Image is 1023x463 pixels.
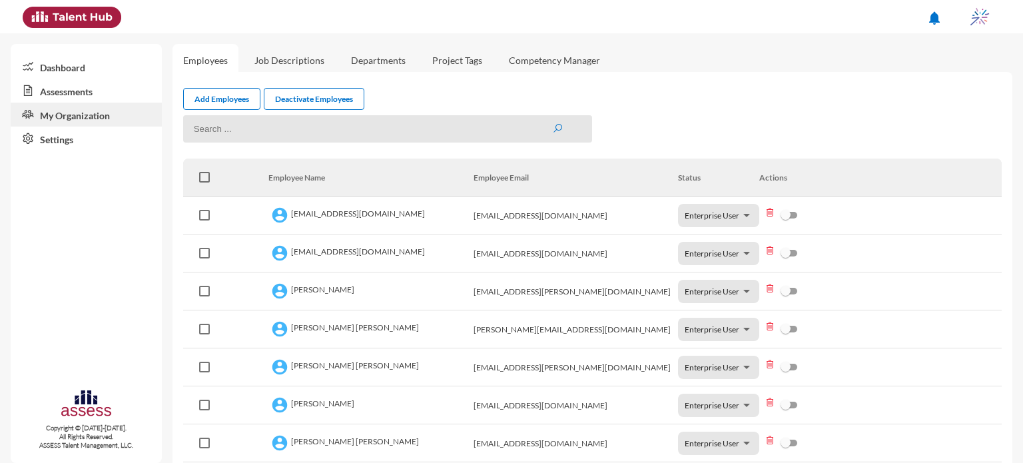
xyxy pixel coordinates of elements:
[268,159,473,197] th: Employee Name
[498,44,611,77] a: Competency Manager
[268,310,473,348] td: [PERSON_NAME] [PERSON_NAME]
[11,424,162,450] p: Copyright © [DATE]-[DATE]. All Rights Reserved. ASSESS Talent Management, LLC.
[759,159,1002,197] th: Actions
[474,159,678,197] th: Employee Email
[268,272,473,310] td: [PERSON_NAME]
[474,197,678,234] td: [EMAIL_ADDRESS][DOMAIN_NAME]
[474,272,678,310] td: [EMAIL_ADDRESS][PERSON_NAME][DOMAIN_NAME]
[685,211,739,221] span: Enterprise User
[172,44,238,77] a: Employees
[422,44,493,77] a: Project Tags
[474,234,678,272] td: [EMAIL_ADDRESS][DOMAIN_NAME]
[60,388,113,421] img: assesscompany-logo.png
[183,88,260,110] a: Add Employees
[268,234,473,272] td: [EMAIL_ADDRESS][DOMAIN_NAME]
[926,10,942,26] mat-icon: notifications
[685,286,739,296] span: Enterprise User
[474,348,678,386] td: [EMAIL_ADDRESS][PERSON_NAME][DOMAIN_NAME]
[11,127,162,151] a: Settings
[11,55,162,79] a: Dashboard
[183,115,593,143] input: Search ...
[244,44,335,77] a: Job Descriptions
[268,348,473,386] td: [PERSON_NAME] [PERSON_NAME]
[685,400,739,410] span: Enterprise User
[685,324,739,334] span: Enterprise User
[11,79,162,103] a: Assessments
[474,424,678,462] td: [EMAIL_ADDRESS][DOMAIN_NAME]
[685,362,739,372] span: Enterprise User
[474,310,678,348] td: [PERSON_NAME][EMAIL_ADDRESS][DOMAIN_NAME]
[685,438,739,448] span: Enterprise User
[268,386,473,424] td: [PERSON_NAME]
[264,88,364,110] a: Deactivate Employees
[474,386,678,424] td: [EMAIL_ADDRESS][DOMAIN_NAME]
[340,44,416,77] a: Departments
[685,248,739,258] span: Enterprise User
[268,197,473,234] td: [EMAIL_ADDRESS][DOMAIN_NAME]
[268,424,473,462] td: [PERSON_NAME] [PERSON_NAME]
[11,103,162,127] a: My Organization
[678,159,759,197] th: Status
